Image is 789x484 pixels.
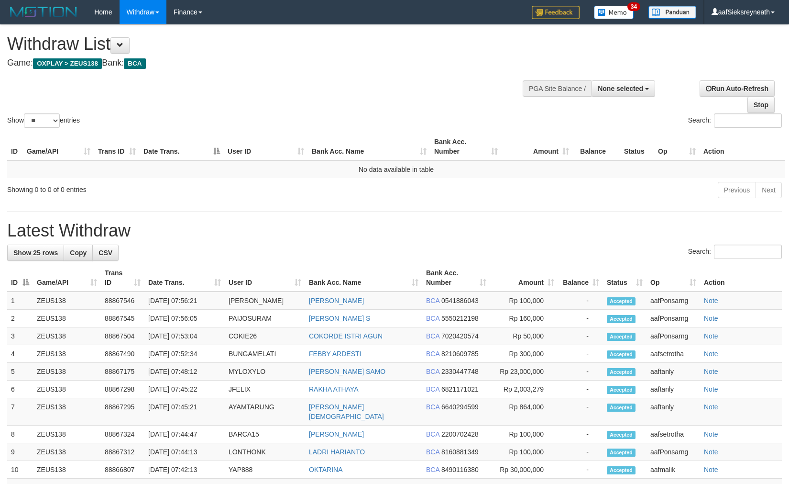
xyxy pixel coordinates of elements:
th: Date Trans.: activate to sort column descending [140,133,224,160]
th: Bank Acc. Name: activate to sort column ascending [308,133,430,160]
td: - [558,310,603,327]
td: aaftanly [647,363,700,381]
td: Rp 864,000 [490,398,558,426]
span: Copy 2330447748 to clipboard [441,368,479,375]
th: Balance [573,133,620,160]
h1: Withdraw List [7,34,516,54]
a: RAKHA ATHAYA [309,385,358,393]
td: ZEUS138 [33,381,101,398]
td: aafPonsarng [647,443,700,461]
a: [PERSON_NAME] [309,430,364,438]
input: Search: [714,113,782,128]
a: Note [704,368,718,375]
td: LONTHONK [225,443,305,461]
span: BCA [426,350,439,358]
td: 7 [7,398,33,426]
td: aafPonsarng [647,292,700,310]
span: Copy 6821171021 to clipboard [441,385,479,393]
th: Amount: activate to sort column ascending [502,133,573,160]
th: Bank Acc. Number: activate to sort column ascending [422,264,490,292]
a: Note [704,315,718,322]
span: Copy 8160881349 to clipboard [441,448,479,456]
td: 2 [7,310,33,327]
span: BCA [426,448,439,456]
a: Run Auto-Refresh [700,80,775,97]
a: [PERSON_NAME] [309,297,364,304]
td: ZEUS138 [33,398,101,426]
td: - [558,363,603,381]
td: ZEUS138 [33,363,101,381]
input: Search: [714,245,782,259]
a: Copy [64,245,93,261]
a: Stop [747,97,775,113]
h1: Latest Withdraw [7,221,782,240]
td: Rp 160,000 [490,310,558,327]
th: User ID: activate to sort column ascending [224,133,308,160]
th: Trans ID: activate to sort column ascending [94,133,140,160]
span: Accepted [607,368,636,376]
th: Balance: activate to sort column ascending [558,264,603,292]
span: Accepted [607,449,636,457]
td: 88867175 [101,363,144,381]
span: Accepted [607,431,636,439]
td: YAP888 [225,461,305,479]
th: Action [700,264,782,292]
button: None selected [592,80,655,97]
td: 8 [7,426,33,443]
td: [DATE] 07:53:04 [144,327,225,345]
td: JFELIX [225,381,305,398]
span: Accepted [607,315,636,323]
td: BUNGAMELATI [225,345,305,363]
td: No data available in table [7,160,785,178]
td: - [558,292,603,310]
td: Rp 100,000 [490,292,558,310]
td: ZEUS138 [33,292,101,310]
td: aafmalik [647,461,700,479]
td: [DATE] 07:52:34 [144,345,225,363]
td: [DATE] 07:45:21 [144,398,225,426]
td: Rp 30,000,000 [490,461,558,479]
span: Accepted [607,386,636,394]
td: - [558,381,603,398]
th: Status [620,133,654,160]
td: 88867545 [101,310,144,327]
td: aafsetrotha [647,345,700,363]
th: Bank Acc. Number: activate to sort column ascending [430,133,502,160]
td: [DATE] 07:42:13 [144,461,225,479]
span: Accepted [607,333,636,341]
label: Search: [688,245,782,259]
td: Rp 2,003,279 [490,381,558,398]
td: [DATE] 07:45:22 [144,381,225,398]
span: Accepted [607,466,636,474]
td: - [558,327,603,345]
td: [DATE] 07:48:12 [144,363,225,381]
td: COKIE26 [225,327,305,345]
span: Accepted [607,350,636,359]
td: - [558,426,603,443]
span: OXPLAY > ZEUS138 [33,58,102,69]
th: Trans ID: activate to sort column ascending [101,264,144,292]
td: 88867324 [101,426,144,443]
td: 1 [7,292,33,310]
td: 5 [7,363,33,381]
a: Note [704,350,718,358]
td: [DATE] 07:56:21 [144,292,225,310]
td: aafsetrotha [647,426,700,443]
span: Accepted [607,404,636,412]
td: [DATE] 07:44:13 [144,443,225,461]
h4: Game: Bank: [7,58,516,68]
td: 88867504 [101,327,144,345]
td: 88867490 [101,345,144,363]
span: Accepted [607,297,636,305]
td: BARCA15 [225,426,305,443]
span: None selected [598,85,643,92]
span: BCA [426,403,439,411]
td: Rp 23,000,000 [490,363,558,381]
td: MYLOXYLO [225,363,305,381]
td: Rp 50,000 [490,327,558,345]
a: [PERSON_NAME] S [309,315,370,322]
td: 6 [7,381,33,398]
td: - [558,345,603,363]
td: 3 [7,327,33,345]
a: Show 25 rows [7,245,64,261]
